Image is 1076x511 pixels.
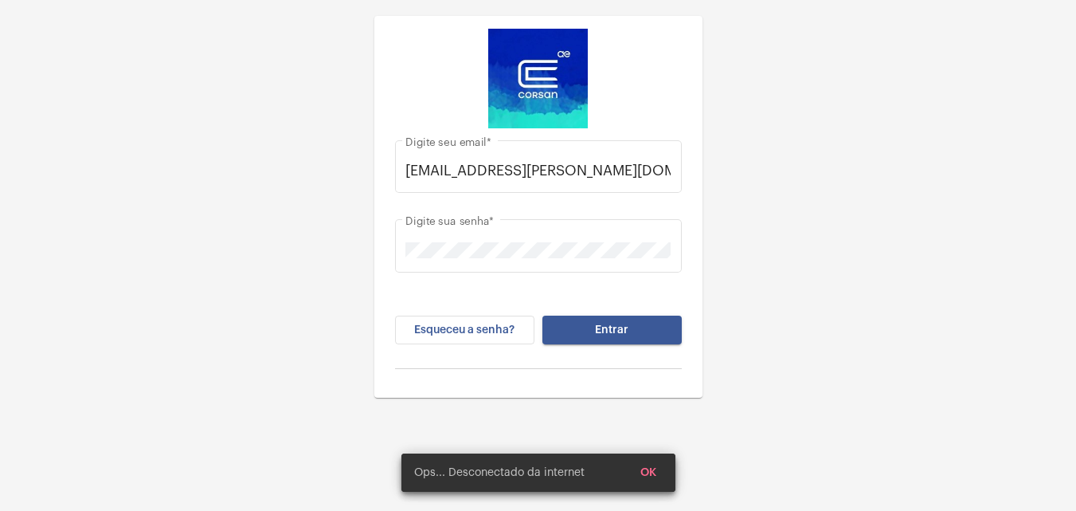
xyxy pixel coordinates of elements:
[414,465,585,481] span: Ops... Desconectado da internet
[395,316,534,344] button: Esqueceu a senha?
[414,324,515,336] span: Esqueceu a senha?
[640,467,656,478] span: OK
[595,324,628,336] span: Entrar
[488,29,588,128] img: d4669ae0-8c07-2337-4f67-34b0df7f5ae4.jpeg
[542,316,682,344] button: Entrar
[405,163,671,179] input: Digite seu email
